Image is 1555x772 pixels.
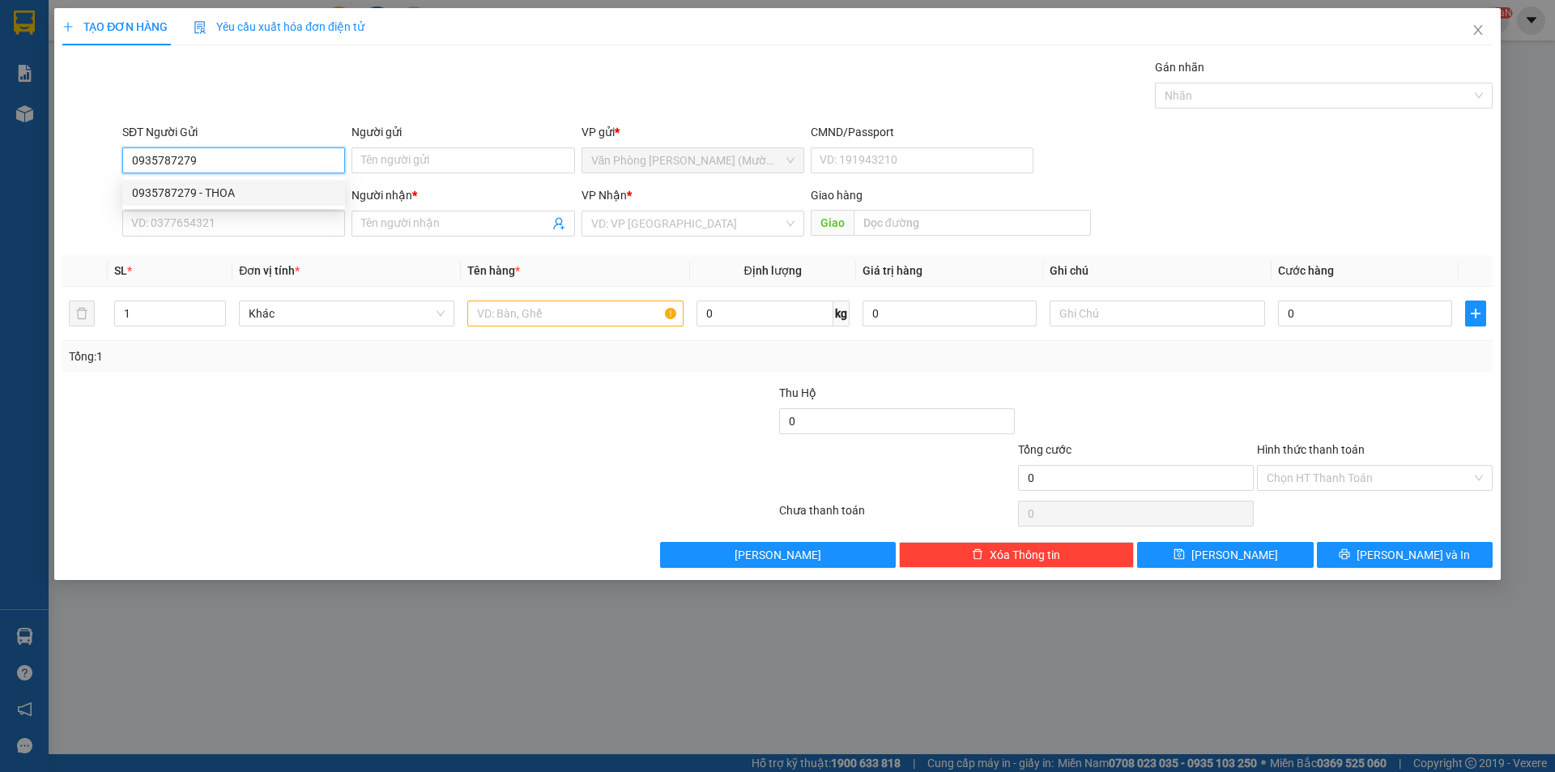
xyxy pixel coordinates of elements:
span: plus [62,21,74,32]
li: (c) 2017 [185,77,271,97]
b: BIÊN NHẬN GỬI HÀNG [131,23,182,128]
button: delete [69,301,95,326]
button: Close [1455,8,1501,53]
input: Ghi Chú [1050,301,1265,326]
span: plus [1466,307,1485,320]
input: VD: Bàn, Ghế [467,301,683,326]
span: Giao hàng [811,189,863,202]
span: [PERSON_NAME] và In [1357,546,1470,564]
span: [PERSON_NAME] [1191,546,1278,564]
span: Giá trị hàng [863,264,922,277]
span: TẠO ĐƠN HÀNG [62,20,168,33]
span: Decrease Value [207,313,225,326]
span: Xóa Thông tin [990,546,1060,564]
span: Văn Phòng Trần Phú (Mường Thanh) [591,148,795,173]
span: Khác [249,301,445,326]
button: save[PERSON_NAME] [1137,542,1313,568]
img: logo.jpg [224,20,263,59]
img: icon [194,21,207,34]
span: SL [114,264,127,277]
label: Hình thức thanh toán [1257,443,1365,456]
span: Giao [811,210,854,236]
button: [PERSON_NAME] [660,542,896,568]
span: Cước hàng [1278,264,1334,277]
span: printer [1339,548,1350,561]
div: SĐT Người Gửi [122,123,345,141]
input: Dọc đường [854,210,1091,236]
label: Gán nhãn [1155,61,1204,74]
span: Thu Hộ [779,386,816,399]
b: [DOMAIN_NAME] [185,62,271,75]
span: Tổng cước [1018,443,1071,456]
div: Người gửi [351,123,574,141]
button: deleteXóa Thông tin [899,542,1135,568]
span: kg [833,301,850,326]
span: up [212,304,222,313]
span: save [1174,548,1185,561]
div: 0935787279 - THOA [132,184,335,202]
div: Người nhận [351,186,574,204]
span: Định lượng [744,264,802,277]
span: [PERSON_NAME] [735,546,821,564]
span: Increase Value [207,301,225,313]
div: VP gửi [582,123,804,141]
span: Đơn vị tính [239,264,300,277]
button: printer[PERSON_NAME] và In [1317,542,1493,568]
div: Tổng: 1 [69,348,600,365]
span: Yêu cầu xuất hóa đơn điện tử [194,20,364,33]
span: close [1472,23,1485,36]
span: VP Nhận [582,189,627,202]
span: user-add [552,217,565,230]
div: Chưa thanh toán [777,501,1016,530]
span: down [212,315,222,325]
img: logo.jpg [20,20,101,101]
span: Tên hàng [467,264,520,277]
div: 0935787279 - THOA [122,180,345,206]
th: Ghi chú [1043,255,1272,287]
input: 0 [863,301,1037,326]
span: delete [972,548,983,561]
div: CMND/Passport [811,123,1033,141]
button: plus [1465,301,1486,326]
